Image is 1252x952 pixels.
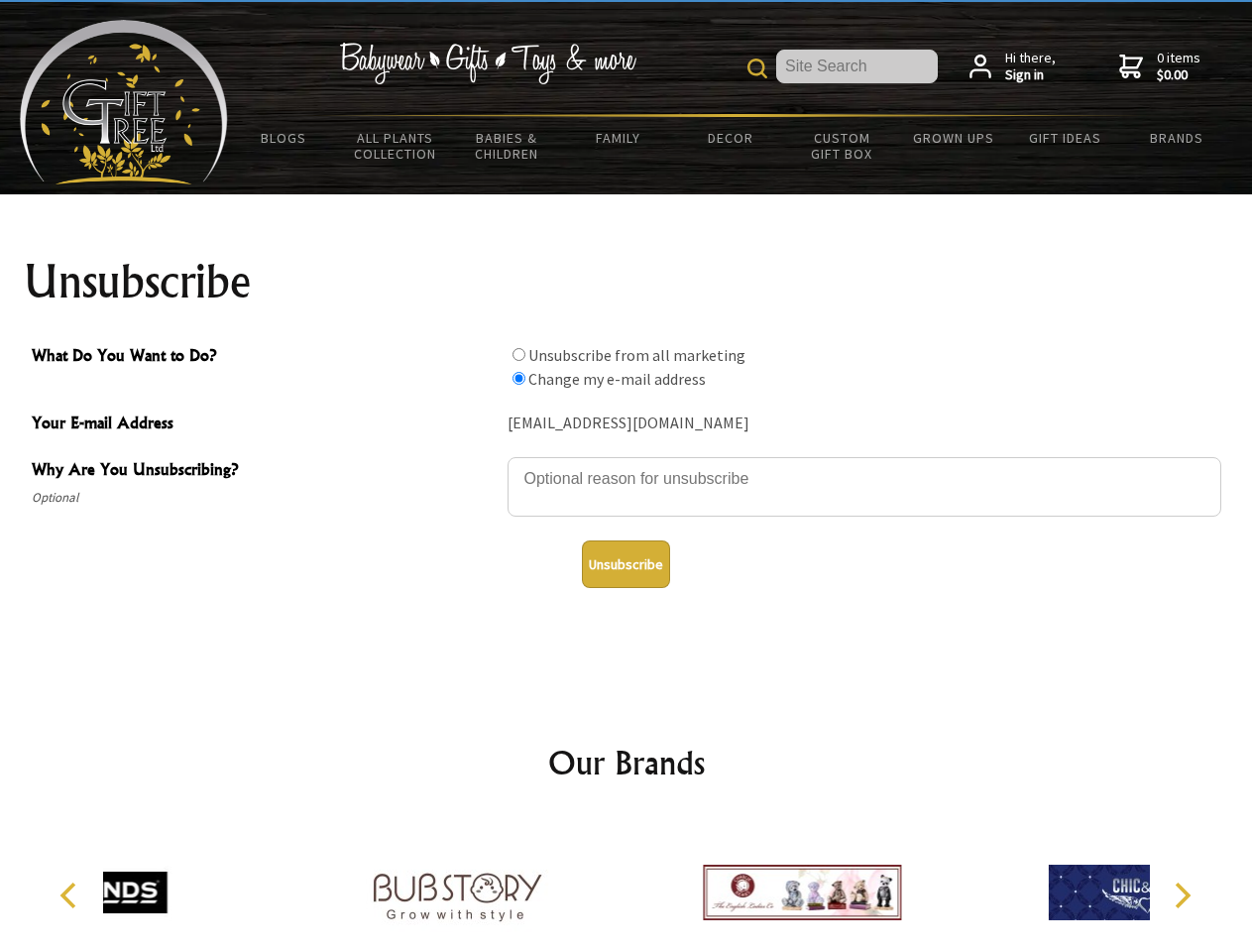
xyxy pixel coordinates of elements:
[776,50,938,83] input: Site Search
[512,348,525,361] input: What Do You Want to Do?
[32,343,498,372] span: What Do You Want to Do?
[1119,50,1200,84] a: 0 items$0.00
[1005,66,1056,84] strong: Sign in
[508,409,1221,439] div: [EMAIL_ADDRESS][DOMAIN_NAME]
[747,59,767,78] img: product search
[228,117,340,159] a: BLOGS
[674,117,786,159] a: Decor
[20,20,228,184] img: Babyware - Gifts - Toys and more...
[1121,117,1233,159] a: Brands
[1157,66,1200,84] strong: $0.00
[508,457,1221,517] textarea: Why Are You Unsubscribing?
[1009,117,1121,159] a: Gift Ideas
[897,117,1009,159] a: Grown Ups
[1160,874,1203,917] button: Next
[969,50,1056,84] a: Hi there,Sign in
[528,369,706,389] label: Change my e-mail address
[512,372,525,385] input: What Do You Want to Do?
[451,117,563,175] a: Babies & Children
[1005,50,1056,84] span: Hi there,
[340,117,452,175] a: All Plants Collection
[528,345,745,365] label: Unsubscribe from all marketing
[339,43,636,84] img: Babywear - Gifts - Toys & more
[786,117,898,175] a: Custom Gift Box
[1157,49,1200,84] span: 0 items
[563,117,675,159] a: Family
[582,540,670,588] button: Unsubscribe
[50,874,93,917] button: Previous
[24,258,1229,305] h1: Unsubscribe
[32,411,498,439] span: Your E-mail Address
[32,457,498,486] span: Why Are You Unsubscribing?
[32,486,498,510] span: Optional
[40,739,1213,786] h2: Our Brands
